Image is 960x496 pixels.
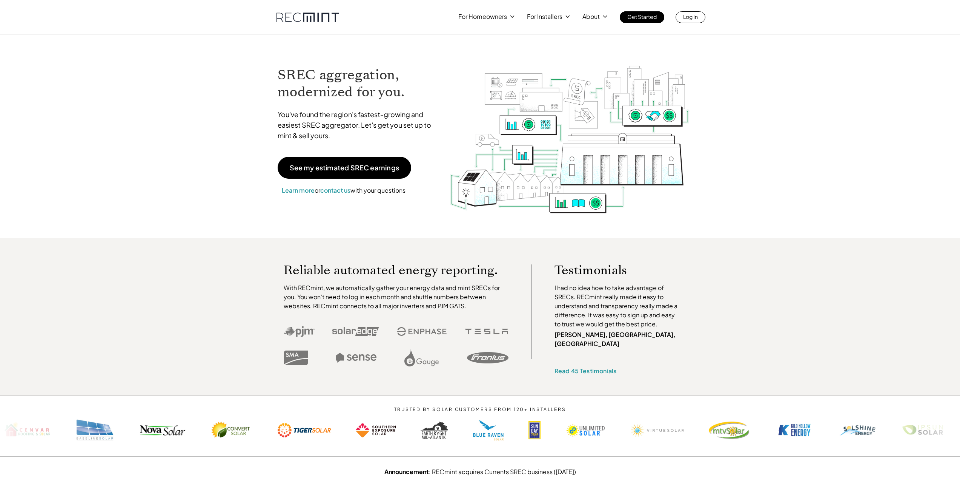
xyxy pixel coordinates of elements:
p: I had no idea how to take advantage of SRECs. RECmint really made it easy to understand and trans... [554,283,681,329]
p: With RECmint, we automatically gather your energy data and mint SRECs for you. You won't need to ... [284,283,508,311]
p: Log In [683,11,698,22]
p: For Installers [527,11,562,22]
p: [PERSON_NAME], [GEOGRAPHIC_DATA], [GEOGRAPHIC_DATA] [554,330,681,348]
a: Get Started [620,11,664,23]
a: Learn more [282,186,315,194]
a: See my estimated SREC earnings [278,157,411,179]
strong: Announcement [384,468,429,476]
p: For Homeowners [458,11,507,22]
p: or with your questions [278,185,410,195]
p: TRUSTED BY SOLAR CUSTOMERS FROM 120+ INSTALLERS [371,407,589,412]
h1: SREC aggregation, modernized for you. [278,66,438,100]
a: Log In [676,11,705,23]
p: See my estimated SREC earnings [290,164,399,171]
p: Reliable automated energy reporting. [284,264,508,276]
p: About [582,11,600,22]
img: RECmint value cycle [449,46,690,215]
p: You've found the region's fastest-growing and easiest SREC aggregator. Let's get you set up to mi... [278,109,438,141]
p: Get Started [627,11,657,22]
a: Announcement: RECmint acquires Currents SREC business ([DATE]) [384,468,576,476]
a: contact us [320,186,350,194]
p: Testimonials [554,264,667,276]
a: Read 45 Testimonials [554,367,616,375]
